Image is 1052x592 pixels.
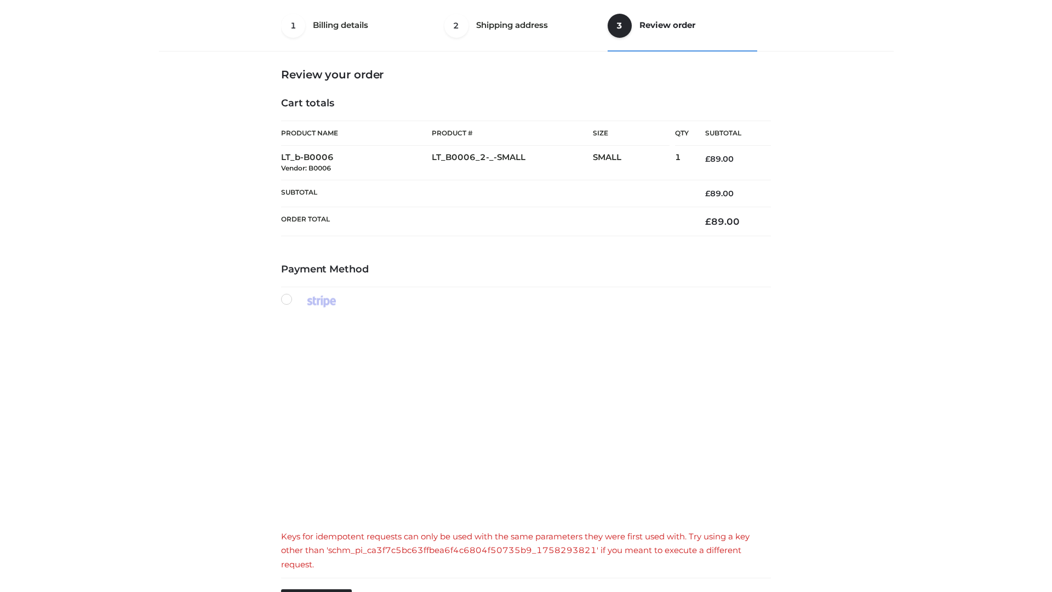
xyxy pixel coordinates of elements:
th: Product # [432,121,593,146]
td: LT_b-B0006 [281,146,432,180]
bdi: 89.00 [705,189,734,198]
td: LT_B0006_2-_-SMALL [432,146,593,180]
td: 1 [675,146,689,180]
div: Keys for idempotent requests can only be used with the same parameters they were first used with.... [281,530,771,572]
iframe: Secure payment input frame [279,319,769,517]
th: Subtotal [281,180,689,207]
h3: Review your order [281,68,771,81]
th: Subtotal [689,121,771,146]
td: SMALL [593,146,675,180]
th: Size [593,121,670,146]
h4: Payment Method [281,264,771,276]
bdi: 89.00 [705,154,734,164]
small: Vendor: B0006 [281,164,331,172]
span: £ [705,154,710,164]
bdi: 89.00 [705,216,740,227]
th: Product Name [281,121,432,146]
span: £ [705,216,711,227]
th: Qty [675,121,689,146]
h4: Cart totals [281,98,771,110]
th: Order Total [281,207,689,236]
span: £ [705,189,710,198]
